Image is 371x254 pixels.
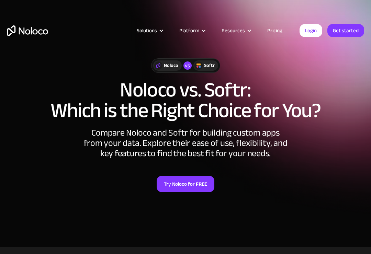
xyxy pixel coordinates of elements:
[183,61,192,70] div: vs
[171,26,213,35] div: Platform
[164,62,178,69] div: Noloco
[327,24,364,37] a: Get started
[204,62,215,69] div: Softr
[179,26,199,35] div: Platform
[259,26,291,35] a: Pricing
[222,26,245,35] div: Resources
[7,80,364,121] h1: Noloco vs. Softr: Which is the Right Choice for You?
[213,26,259,35] div: Resources
[300,24,322,37] a: Login
[137,26,157,35] div: Solutions
[7,25,48,36] a: home
[82,128,289,159] div: Compare Noloco and Softr for building custom apps from your data. Explore their ease of use, flex...
[157,176,214,192] a: Try Noloco forFREE
[196,180,207,188] strong: FREE
[128,26,171,35] div: Solutions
